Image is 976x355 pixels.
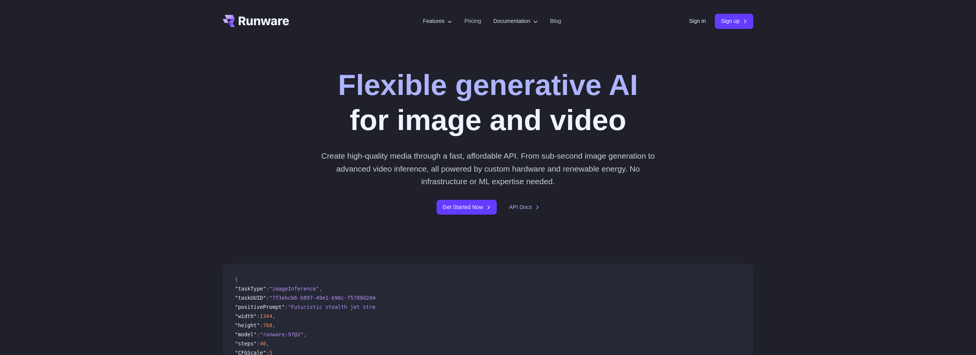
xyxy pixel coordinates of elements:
span: , [272,322,275,328]
span: "model" [235,331,257,337]
span: "7f3ebcb6-b897-49e1-b98c-f5789d2d40d7" [269,295,388,301]
span: , [303,331,307,337]
span: "width" [235,313,257,319]
label: Features [423,17,452,26]
span: "taskUUID" [235,295,266,301]
span: "positivePrompt" [235,304,285,310]
label: Documentation [493,17,538,26]
span: "imageInference" [269,286,319,292]
span: : [257,331,260,337]
span: : [257,341,260,347]
span: : [260,322,263,328]
strong: Flexible generative AI [338,68,638,101]
span: 1344 [260,313,272,319]
span: : [266,286,269,292]
a: Go to / [223,15,289,27]
a: Blog [550,17,561,26]
p: Create high-quality media through a fast, affordable API. From sub-second image generation to adv... [318,149,658,188]
span: "taskType" [235,286,266,292]
span: : [266,295,269,301]
a: Sign up [715,14,753,29]
span: "runware:97@2" [260,331,303,337]
span: "Futuristic stealth jet streaking through a neon-lit cityscape with glowing purple exhaust" [288,304,572,310]
span: , [266,341,269,347]
span: , [272,313,275,319]
a: Sign in [689,17,706,26]
span: { [235,276,238,283]
span: : [257,313,260,319]
a: API Docs [509,203,539,212]
a: Get Started Now [437,200,497,215]
span: "steps" [235,341,257,347]
span: , [319,286,322,292]
span: 768 [263,322,273,328]
h1: for image and video [338,67,638,137]
span: : [285,304,288,310]
span: "height" [235,322,260,328]
span: 40 [260,341,266,347]
a: Pricing [464,17,481,26]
